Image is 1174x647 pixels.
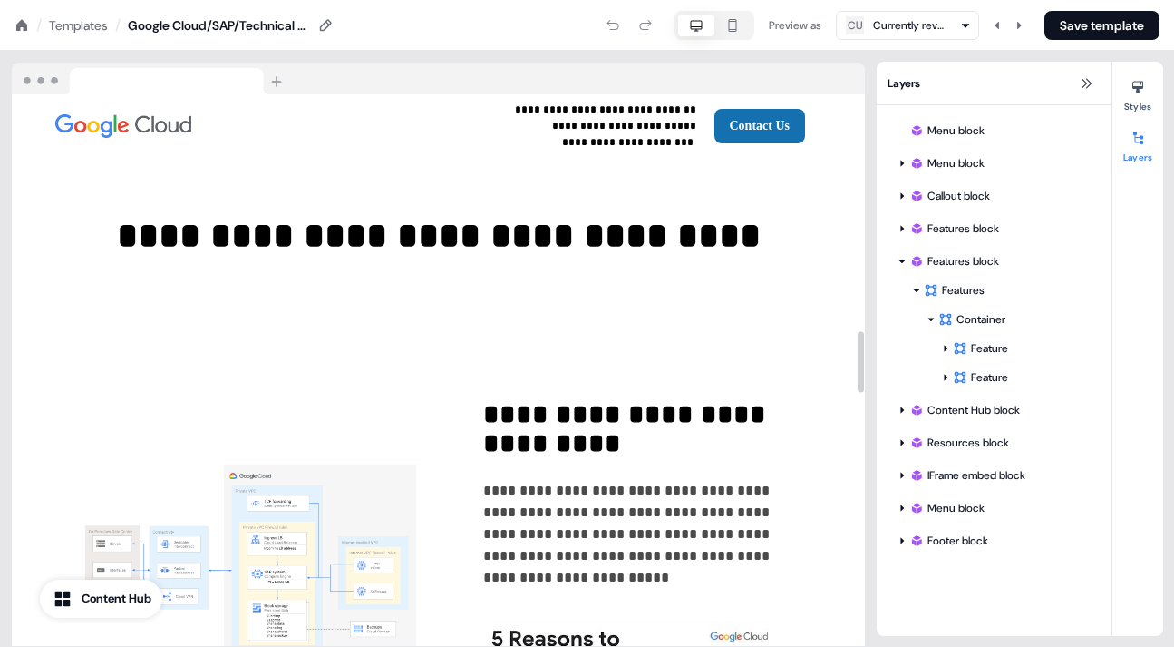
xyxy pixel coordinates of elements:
[888,461,1101,490] div: IFrame embed block
[888,396,1101,425] div: Content Hub block
[888,334,1101,363] div: Feature
[55,114,327,138] div: Image
[888,247,1101,392] div: Features blockFeaturesContainerFeatureFeature
[888,149,1101,178] div: Menu block
[848,16,863,34] div: CU
[1044,11,1159,40] button: Save template
[909,532,1093,550] div: Footer block
[888,116,1101,145] div: Menu block
[888,428,1101,457] div: Resources block
[909,154,1093,172] div: Menu block
[115,15,121,35] div: /
[888,214,1101,243] div: Features block
[877,62,1111,105] div: Layers
[36,15,42,35] div: /
[49,16,108,34] a: Templates
[909,220,1093,238] div: Features block
[128,16,309,34] div: Google Cloud/SAP/Technical v2.5
[953,368,1093,387] div: Feature
[953,339,1093,358] div: Feature
[888,276,1101,392] div: FeaturesContainerFeatureFeature
[909,122,1093,140] div: Menu block
[1112,123,1163,163] button: Layers
[909,466,1093,485] div: IFrame embed block
[836,11,979,40] button: CUCurrently reviewing new employment opps
[888,363,1101,392] div: Feature
[924,281,1093,299] div: Features
[888,305,1101,392] div: ContainerFeatureFeature
[909,499,1093,517] div: Menu block
[938,310,1093,328] div: Container
[888,181,1101,211] div: Callout block
[714,109,806,143] button: Contact Us
[909,187,1093,205] div: Callout block
[82,590,151,608] div: Content Hub
[40,580,162,618] button: Content Hub
[12,63,290,95] img: Browser topbar
[909,252,1093,270] div: Features block
[909,434,1093,452] div: Resources block
[873,16,946,34] div: Currently reviewing new employment opps
[888,526,1101,555] div: Footer block
[1112,73,1163,113] button: Styles
[55,114,191,138] img: Image
[888,494,1101,523] div: Menu block
[909,401,1093,419] div: Content Hub block
[769,16,821,34] div: Preview as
